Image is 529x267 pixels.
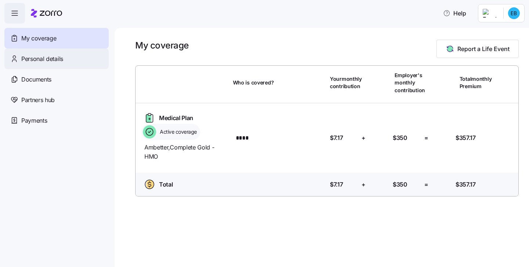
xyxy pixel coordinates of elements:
[424,180,428,189] span: =
[4,48,109,69] a: Personal details
[424,133,428,142] span: =
[4,110,109,131] a: Payments
[21,54,63,64] span: Personal details
[4,90,109,110] a: Partners hub
[21,95,55,105] span: Partners hub
[457,44,510,53] span: Report a Life Event
[393,133,407,142] span: $350
[393,180,407,189] span: $350
[330,133,343,142] span: $7.17
[159,180,173,189] span: Total
[233,79,274,86] span: Who is covered?
[361,180,366,189] span: +
[456,133,476,142] span: $357.17
[159,113,193,123] span: Medical Plan
[508,7,520,19] img: f51eedeebcdd943de5f536d325c9194a
[361,133,366,142] span: +
[4,69,109,90] a: Documents
[436,40,519,58] button: Report a Life Event
[21,34,56,43] span: My coverage
[456,180,476,189] span: $357.17
[144,143,227,161] span: Ambetter , Complete Gold - HMO
[4,28,109,48] a: My coverage
[395,72,425,94] span: Employer's monthly contribution
[21,116,47,125] span: Payments
[443,9,466,18] span: Help
[158,128,197,136] span: Active coverage
[21,75,51,84] span: Documents
[460,75,492,90] span: Total monthly Premium
[483,9,497,18] img: Employer logo
[330,75,362,90] span: Your monthly contribution
[135,40,189,51] h1: My coverage
[437,6,472,21] button: Help
[330,180,343,189] span: $7.17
